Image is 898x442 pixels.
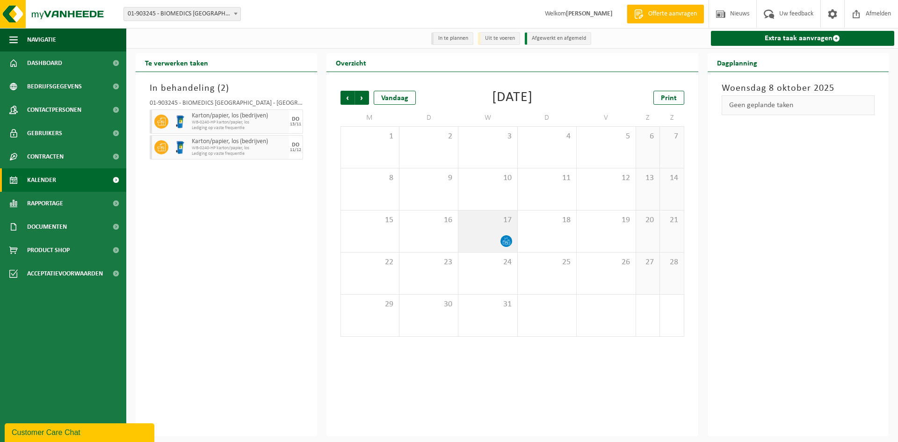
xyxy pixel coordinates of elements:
[566,10,613,17] strong: [PERSON_NAME]
[492,91,533,105] div: [DATE]
[340,109,399,126] td: M
[722,81,875,95] h3: Woensdag 8 oktober 2025
[458,109,517,126] td: W
[404,299,453,310] span: 30
[346,299,394,310] span: 29
[641,257,655,268] span: 27
[5,421,156,442] iframe: chat widget
[346,131,394,142] span: 1
[27,262,103,285] span: Acceptatievoorwaarden
[150,100,303,109] div: 01-903245 - BIOMEDICS [GEOGRAPHIC_DATA] - [GEOGRAPHIC_DATA]
[518,109,577,126] td: D
[665,173,679,183] span: 14
[292,116,299,122] div: DO
[399,109,458,126] td: D
[463,257,512,268] span: 24
[27,28,56,51] span: Navigatie
[581,257,630,268] span: 26
[641,173,655,183] span: 13
[27,192,63,215] span: Rapportage
[27,215,67,239] span: Documenten
[192,125,287,131] span: Lediging op vaste frequentie
[665,131,679,142] span: 7
[192,112,287,120] span: Karton/papier, los (bedrijven)
[136,53,217,72] h2: Te verwerken taken
[404,257,453,268] span: 23
[192,138,287,145] span: Karton/papier, los (bedrijven)
[522,257,572,268] span: 25
[581,215,630,225] span: 19
[404,131,453,142] span: 2
[173,140,187,154] img: WB-0240-HPE-BE-01
[577,109,636,126] td: V
[653,91,684,105] a: Print
[346,215,394,225] span: 15
[27,98,81,122] span: Contactpersonen
[522,131,572,142] span: 4
[123,7,241,21] span: 01-903245 - BIOMEDICS NV - GELUWE
[404,173,453,183] span: 9
[627,5,704,23] a: Offerte aanvragen
[665,215,679,225] span: 21
[192,151,287,157] span: Lediging op vaste frequentie
[641,215,655,225] span: 20
[478,32,520,45] li: Uit te voeren
[463,173,512,183] span: 10
[290,148,301,152] div: 11/12
[661,94,677,102] span: Print
[27,75,82,98] span: Bedrijfsgegevens
[522,173,572,183] span: 11
[346,257,394,268] span: 22
[192,145,287,151] span: WB-0240-HP karton/papier, los
[292,142,299,148] div: DO
[522,215,572,225] span: 18
[27,145,64,168] span: Contracten
[221,84,226,93] span: 2
[463,131,512,142] span: 3
[27,239,70,262] span: Product Shop
[463,215,512,225] span: 17
[660,109,684,126] td: Z
[665,257,679,268] span: 28
[641,131,655,142] span: 6
[581,173,630,183] span: 12
[636,109,660,126] td: Z
[340,91,355,105] span: Vorige
[374,91,416,105] div: Vandaag
[463,299,512,310] span: 31
[124,7,240,21] span: 01-903245 - BIOMEDICS NV - GELUWE
[646,9,699,19] span: Offerte aanvragen
[404,215,453,225] span: 16
[192,120,287,125] span: WB-0240-HP karton/papier, los
[27,122,62,145] span: Gebruikers
[581,131,630,142] span: 5
[150,81,303,95] h3: In behandeling ( )
[346,173,394,183] span: 8
[290,122,301,127] div: 13/11
[27,51,62,75] span: Dashboard
[431,32,473,45] li: In te plannen
[722,95,875,115] div: Geen geplande taken
[326,53,376,72] h2: Overzicht
[525,32,591,45] li: Afgewerkt en afgemeld
[173,115,187,129] img: WB-0240-HPE-BE-01
[708,53,767,72] h2: Dagplanning
[27,168,56,192] span: Kalender
[355,91,369,105] span: Volgende
[711,31,895,46] a: Extra taak aanvragen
